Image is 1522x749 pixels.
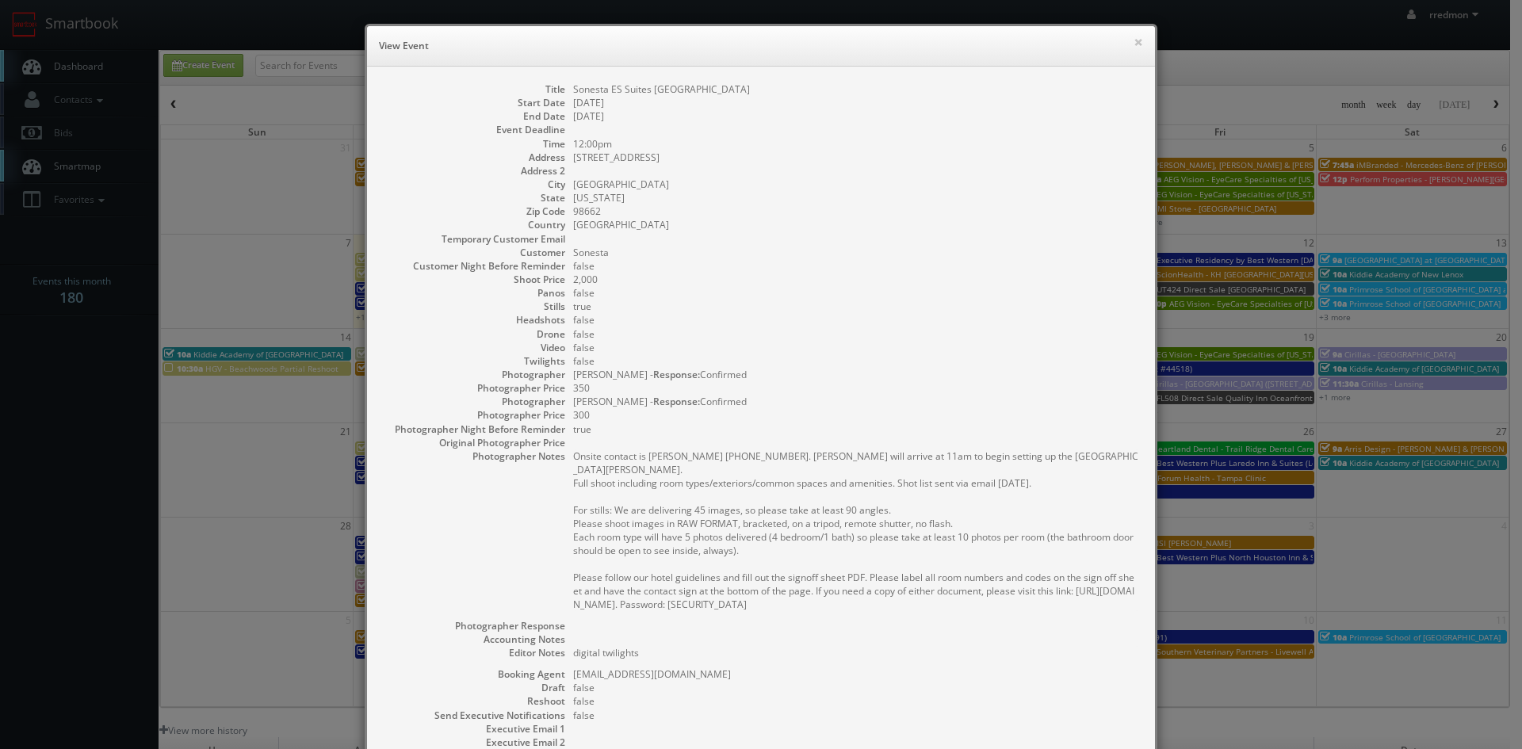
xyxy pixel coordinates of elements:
[383,137,565,151] dt: Time
[383,327,565,341] dt: Drone
[383,96,565,109] dt: Start Date
[573,694,1139,708] dd: false
[383,436,565,449] dt: Original Photographer Price
[573,300,1139,313] dd: true
[383,449,565,463] dt: Photographer Notes
[573,137,1139,151] dd: 12:00pm
[383,313,565,327] dt: Headshots
[383,694,565,708] dt: Reshoot
[573,204,1139,218] dd: 98662
[383,408,565,422] dt: Photographer Price
[383,273,565,286] dt: Shoot Price
[383,709,565,722] dt: Send Executive Notifications
[383,218,565,231] dt: Country
[653,395,700,408] b: Response:
[383,422,565,436] dt: Photographer Night Before Reminder
[383,368,565,381] dt: Photographer
[383,151,565,164] dt: Address
[573,381,1139,395] dd: 350
[573,178,1139,191] dd: [GEOGRAPHIC_DATA]
[573,273,1139,286] dd: 2,000
[383,619,565,632] dt: Photographer Response
[383,341,565,354] dt: Video
[573,408,1139,422] dd: 300
[383,381,565,395] dt: Photographer Price
[573,109,1139,123] dd: [DATE]
[383,204,565,218] dt: Zip Code
[383,123,565,136] dt: Event Deadline
[383,259,565,273] dt: Customer Night Before Reminder
[573,341,1139,354] dd: false
[383,632,565,646] dt: Accounting Notes
[573,646,1139,659] pre: digital twilights
[383,164,565,178] dt: Address 2
[383,191,565,204] dt: State
[383,109,565,123] dt: End Date
[383,286,565,300] dt: Panos
[383,246,565,259] dt: Customer
[383,178,565,191] dt: City
[573,286,1139,300] dd: false
[573,327,1139,341] dd: false
[573,259,1139,273] dd: false
[573,218,1139,231] dd: [GEOGRAPHIC_DATA]
[383,300,565,313] dt: Stills
[573,354,1139,368] dd: false
[383,722,565,736] dt: Executive Email 1
[573,96,1139,109] dd: [DATE]
[573,246,1139,259] dd: Sonesta
[383,232,565,246] dt: Temporary Customer Email
[573,449,1139,611] pre: Onsite contact is [PERSON_NAME] [PHONE_NUMBER]. [PERSON_NAME] will arrive at 11am to begin settin...
[573,368,1139,381] dd: [PERSON_NAME] - Confirmed
[573,709,1139,722] dd: false
[573,82,1139,96] dd: Sonesta ES Suites [GEOGRAPHIC_DATA]
[383,667,565,681] dt: Booking Agent
[573,422,1139,436] dd: true
[653,368,700,381] b: Response:
[573,191,1139,204] dd: [US_STATE]
[383,736,565,749] dt: Executive Email 2
[573,395,1139,408] dd: [PERSON_NAME] - Confirmed
[383,395,565,408] dt: Photographer
[383,681,565,694] dt: Draft
[1134,36,1143,48] button: ×
[573,667,1139,681] dd: [EMAIL_ADDRESS][DOMAIN_NAME]
[383,646,565,659] dt: Editor Notes
[379,38,1143,54] h6: View Event
[573,313,1139,327] dd: false
[573,151,1139,164] dd: [STREET_ADDRESS]
[383,82,565,96] dt: Title
[573,681,1139,694] dd: false
[383,354,565,368] dt: Twilights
